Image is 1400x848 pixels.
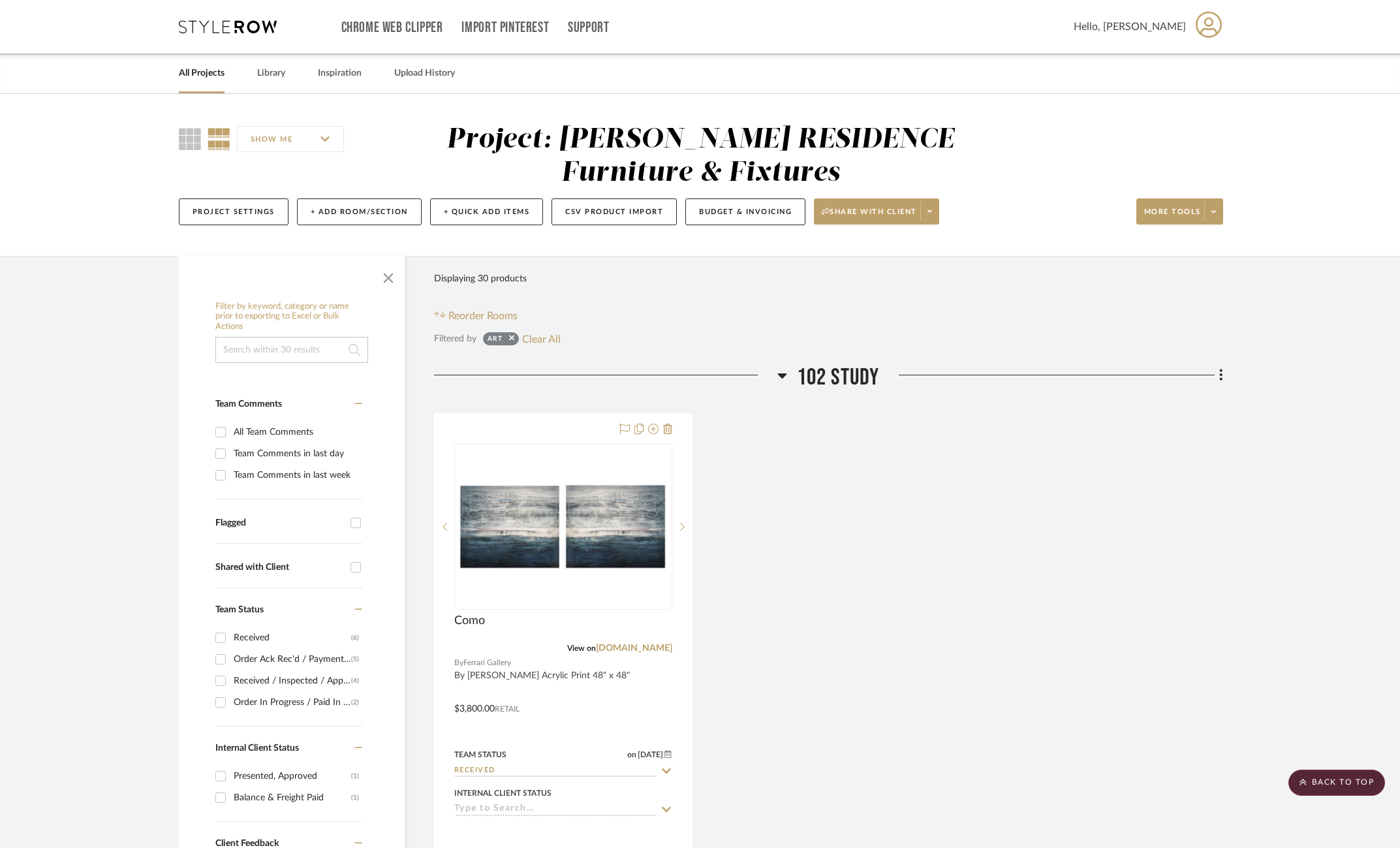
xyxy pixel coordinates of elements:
[215,337,368,363] input: Search within 30 results
[448,308,518,324] span: Reorder Rooms
[234,627,351,648] div: Received
[552,198,677,225] button: CSV Product Import
[351,692,359,713] div: (2)
[375,262,401,289] button: Close
[351,649,359,670] div: (5)
[351,787,359,808] div: (1)
[394,65,455,82] a: Upload History
[822,207,917,227] span: Share with client
[1144,207,1201,227] span: More tools
[627,751,636,759] span: on
[446,126,954,187] div: Project: [PERSON_NAME] RESIDENCE Furniture & Fixtures
[454,804,657,816] input: Type to Search…
[318,65,362,82] a: Inspiration
[179,65,225,82] a: All Projects
[257,65,285,82] a: Library
[215,302,368,332] h6: Filter by keyword, category or name prior to exporting to Excel or Bulk Actions
[567,644,596,652] span: View on
[454,749,506,761] div: Team Status
[234,670,351,691] div: Received / Inspected / Approved
[434,332,476,346] div: Filtered by
[215,744,299,753] span: Internal Client Status
[461,22,549,33] a: Import Pinterest
[1074,19,1186,35] span: Hello, [PERSON_NAME]
[1136,198,1223,225] button: More tools
[234,465,359,486] div: Team Comments in last week
[234,766,351,787] div: Presented, Approved
[215,400,282,409] span: Team Comments
[522,330,561,347] button: Clear All
[488,334,503,347] div: Art
[341,22,443,33] a: Chrome Web Clipper
[454,787,552,799] div: Internal Client Status
[234,787,351,808] div: Balance & Freight Paid
[454,765,657,777] input: Type to Search…
[215,839,279,848] span: Client Feedback
[636,750,664,759] span: [DATE]
[215,518,344,529] div: Flagged
[596,644,672,653] a: [DOMAIN_NAME]
[215,605,264,614] span: Team Status
[234,443,359,464] div: Team Comments in last day
[234,692,351,713] div: Order In Progress / Paid In Full w/ Freight, No Balance due
[454,614,485,628] span: Como
[1288,770,1385,796] scroll-to-top-button: BACK TO TOP
[568,22,609,33] a: Support
[454,657,463,669] span: By
[351,766,359,787] div: (1)
[297,198,422,225] button: + Add Room/Section
[215,562,344,573] div: Shared with Client
[814,198,939,225] button: Share with client
[234,649,351,670] div: Order Ack Rec'd / Payment Pending / Approval Signed
[797,364,880,392] span: 102 Study
[463,657,511,669] span: Ferrari Gallery
[351,670,359,691] div: (4)
[434,266,527,292] div: Displaying 30 products
[234,422,359,443] div: All Team Comments
[456,480,671,573] img: Como
[351,627,359,648] div: (6)
[179,198,288,225] button: Project Settings
[685,198,805,225] button: Budget & Invoicing
[434,308,518,324] button: Reorder Rooms
[430,198,544,225] button: + Quick Add Items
